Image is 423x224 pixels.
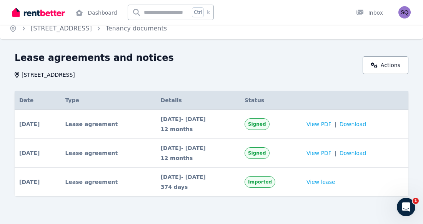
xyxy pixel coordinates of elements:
h1: Lease agreements and notices [15,52,174,64]
span: 12 months [161,125,235,133]
span: 1 [413,198,419,204]
span: Download [340,149,366,157]
img: Sheridan Katherine Quito [398,6,411,19]
iframe: Intercom live chat [397,198,415,216]
a: Tenancy documents [106,25,167,32]
th: Type [60,91,156,110]
span: [DATE] [19,149,40,157]
span: 374 days [161,183,235,191]
th: Date [15,91,60,110]
span: View PDF [306,120,331,128]
div: Inbox [356,9,383,17]
a: View lease [306,178,335,186]
img: RentBetter [12,7,65,18]
th: Details [156,91,240,110]
td: Lease agreement [60,168,156,197]
span: Imported [248,179,272,185]
span: | [335,149,336,157]
td: Lease agreement [60,110,156,139]
span: 12 months [161,154,235,162]
span: k [207,9,210,15]
span: [DATE] - [DATE] [161,173,235,181]
span: | [335,120,336,128]
a: [STREET_ADDRESS] [31,25,92,32]
th: Status [240,91,302,110]
span: Ctrl [192,7,204,17]
span: [STREET_ADDRESS] [22,71,75,79]
a: Actions [363,56,408,74]
span: [DATE] - [DATE] [161,115,235,123]
span: [DATE] [19,178,40,186]
td: Lease agreement [60,139,156,168]
span: [DATE] [19,120,40,128]
span: [DATE] - [DATE] [161,144,235,152]
span: View PDF [306,149,331,157]
span: Signed [248,150,266,156]
span: Download [340,120,366,128]
span: Signed [248,121,266,127]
